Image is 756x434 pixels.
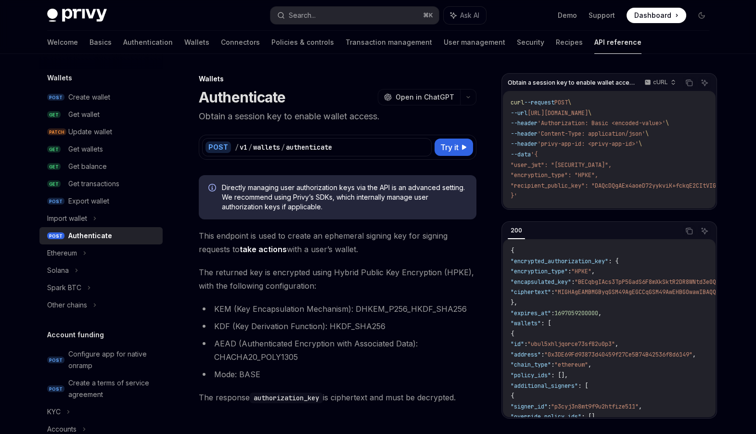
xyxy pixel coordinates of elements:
button: cURL [639,75,680,91]
span: "address" [511,351,541,358]
button: Ask AI [698,77,711,89]
span: POST [47,94,64,101]
div: Get transactions [68,178,119,190]
span: GET [47,180,61,188]
span: Directly managing user authorization keys via the API is an advanced setting. We recommend using ... [222,183,467,212]
h1: Authenticate [199,89,286,106]
span: "ethereum" [554,361,588,369]
div: Wallets [199,74,476,84]
span: Try it [440,141,459,153]
span: "additional_signers" [511,382,578,390]
span: , [692,351,696,358]
span: The response is ciphertext and must be decrypted. [199,391,476,404]
a: PATCHUpdate wallet [39,123,163,140]
div: Authenticate [68,230,112,242]
span: : [] [581,413,595,421]
div: / [281,142,285,152]
span: GET [47,111,61,118]
span: "policy_ids" [511,371,551,379]
a: Wallets [184,31,209,54]
div: Export wallet [68,195,109,207]
span: --data [511,151,531,158]
span: 'privy-app-id: <privy-app-id>' [538,140,639,148]
span: : [524,340,527,348]
span: "signer_id" [511,403,548,410]
span: \ [639,140,642,148]
span: Open in ChatGPT [396,92,454,102]
div: / [248,142,252,152]
svg: Info [208,184,218,193]
span: GET [47,146,61,153]
div: Update wallet [68,126,112,138]
span: The returned key is encrypted using Hybrid Public Key Encryption (HPKE), with the following confi... [199,266,476,293]
span: 1697059200000 [554,309,598,317]
span: "HPKE" [571,268,591,275]
span: GET [47,163,61,170]
code: authorization_key [250,393,323,403]
span: PATCH [47,128,66,136]
a: POSTAuthenticate [39,227,163,244]
span: : [568,268,571,275]
div: v1 [240,142,247,152]
span: Obtain a session key to enable wallet access. [508,79,635,87]
span: : [571,278,575,286]
p: Obtain a session key to enable wallet access. [199,110,476,123]
span: \ [666,119,669,127]
span: , [598,309,602,317]
div: Other chains [47,299,87,311]
button: Copy the contents from the code block [683,77,695,89]
li: KDF (Key Derivation Function): HKDF_SHA256 [199,319,476,333]
span: 'Content-Type: application/json' [538,130,645,138]
a: GETGet wallets [39,140,163,158]
div: Import wallet [47,213,87,224]
div: Ethereum [47,247,77,259]
button: Try it [435,139,473,156]
div: POST [205,141,231,153]
span: "expires_at" [511,309,551,317]
h5: Wallets [47,72,72,84]
span: : [], [551,371,568,379]
span: [URL][DOMAIN_NAME] [527,109,588,117]
span: "encrypted_authorization_key" [511,257,608,265]
a: Welcome [47,31,78,54]
span: , [591,268,595,275]
a: API reference [594,31,641,54]
span: Ask AI [460,11,479,20]
span: }, [511,299,517,306]
a: GETGet balance [39,158,163,175]
span: --header [511,140,538,148]
span: ⌘ K [423,12,433,19]
span: POST [47,232,64,240]
div: Get balance [68,161,107,172]
div: Create a terms of service agreement [68,377,157,400]
span: "ubul5xhljqorce73sf82u0p3" [527,340,615,348]
span: POST [47,385,64,393]
div: authenticate [286,142,332,152]
li: Mode: BASE [199,368,476,381]
span: { [511,247,514,255]
span: --header [511,119,538,127]
span: 'Authorization: Basic <encoded-value>' [538,119,666,127]
span: curl [511,99,524,106]
span: "0x3DE69Fd93873d40459f27Ce5B74B42536f8d6149" [544,351,692,358]
a: Authentication [123,31,173,54]
div: Solana [47,265,69,276]
a: Transaction management [346,31,432,54]
span: : [541,351,544,358]
h5: Account funding [47,329,104,341]
span: : [551,288,554,296]
span: POST [47,198,64,205]
div: Get wallets [68,143,103,155]
button: Search...⌘K [270,7,439,24]
p: cURL [653,78,668,86]
span: \ [568,99,571,106]
div: 200 [508,225,525,236]
span: This endpoint is used to create an ephemeral signing key for signing requests to with a user’s wa... [199,229,476,256]
span: "chain_type" [511,361,551,369]
a: POSTCreate wallet [39,89,163,106]
span: "encryption_type": "HPKE", [511,171,598,179]
span: "id" [511,340,524,348]
button: Ask AI [444,7,486,24]
li: KEM (Key Encapsulation Mechanism): DHKEM_P256_HKDF_SHA256 [199,302,476,316]
div: Search... [289,10,316,21]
